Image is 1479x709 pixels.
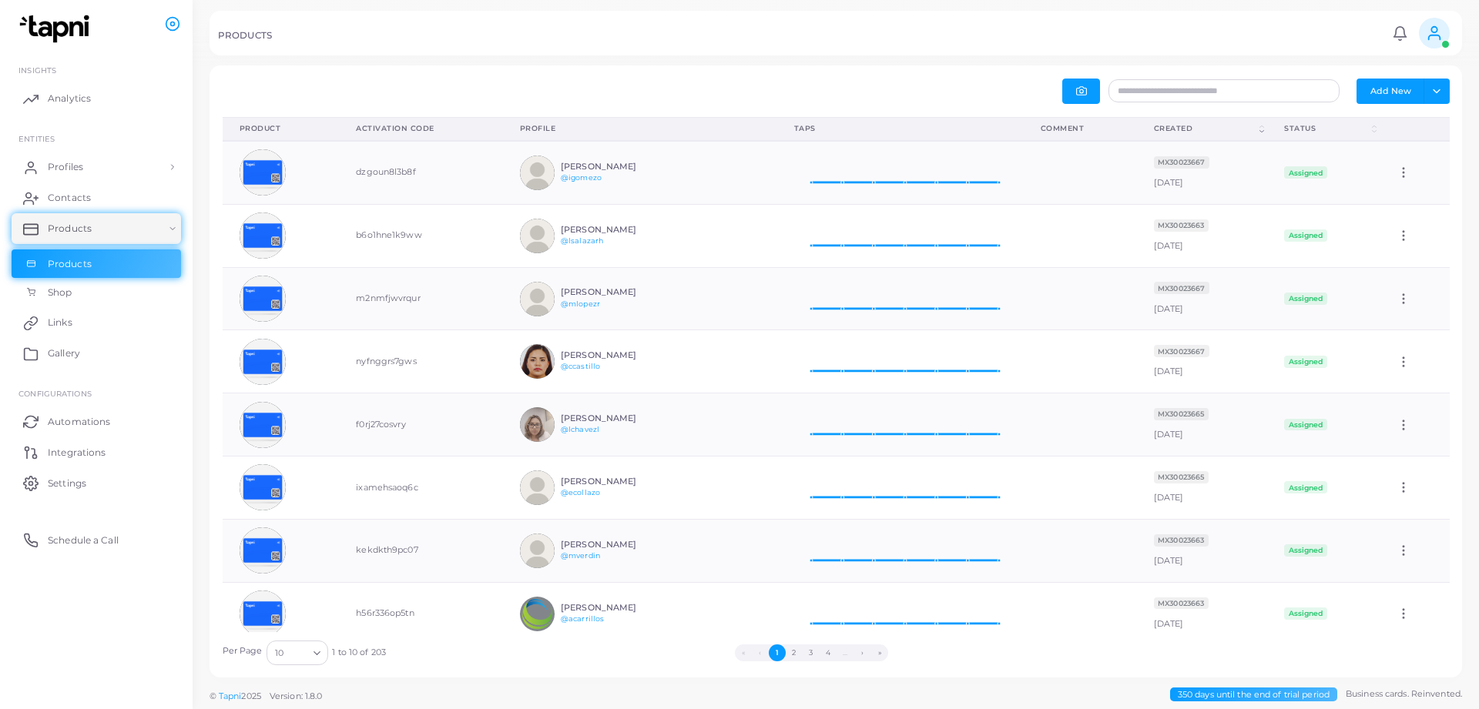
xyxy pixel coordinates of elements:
a: MX30023663 [1154,597,1209,608]
h6: [PERSON_NAME] [561,350,674,360]
span: MX30023663 [1154,597,1209,610]
a: MX30023665 [1154,471,1209,482]
span: Integrations [48,446,106,460]
a: Profiles [12,152,181,182]
td: [DATE] [1137,457,1268,520]
span: Version: 1.8.0 [270,691,323,701]
img: avatar [240,212,286,259]
h5: PRODUCTS [218,30,272,41]
span: Settings [48,477,86,490]
td: [DATE] [1137,519,1268,582]
td: [DATE] [1137,267,1268,330]
a: Links [12,307,181,338]
img: avatar [520,597,555,631]
a: MX30023665 [1154,408,1209,419]
ul: Pagination [386,644,1236,661]
span: Assigned [1284,229,1327,242]
a: Gallery [12,338,181,369]
a: @lchavezl [561,425,599,433]
img: avatar [240,402,286,448]
span: Analytics [48,92,91,105]
img: avatar [240,464,286,510]
span: MX30023665 [1154,408,1209,420]
img: avatar [520,344,555,379]
div: Created [1154,123,1256,134]
td: nyfnggrs7gws [339,330,502,393]
a: MX30023667 [1154,346,1209,356]
a: @acarrillos [561,614,604,623]
span: 2025 [241,690,260,703]
button: Go to last page [871,644,888,661]
span: Assigned [1284,166,1327,179]
a: @mlopezr [561,299,600,308]
img: avatar [520,219,555,253]
img: avatar [520,533,555,568]
button: Go to page 2 [786,644,803,661]
a: MX30023663 [1154,219,1209,230]
button: Go to page 4 [820,644,837,661]
a: @ecollazo [561,488,600,497]
td: dzgoun8l3b8f [339,141,502,204]
span: Contacts [48,191,91,205]
img: avatar [240,527,286,574]
td: m2nmfjwvrqur [339,267,502,330]
a: Analytics [12,83,181,114]
span: Assigned [1284,293,1327,305]
button: Go to next page [854,644,871,661]
td: [DATE] [1137,141,1268,204]
a: Tapni [219,691,242,701]
span: Schedule a Call [48,533,119,547]
span: Profiles [48,160,83,174]
span: Assigned [1284,356,1327,368]
span: Assigned [1284,419,1327,431]
a: logo [14,15,99,43]
h6: [PERSON_NAME] [561,477,674,487]
a: @lsalazarh [561,236,603,245]
span: MX30023667 [1154,282,1209,294]
a: Automations [12,406,181,436]
button: Go to page 3 [803,644,820,661]
span: ENTITIES [18,134,55,143]
span: MX30023667 [1154,156,1209,169]
td: [DATE] [1137,393,1268,457]
h6: [PERSON_NAME] [561,540,674,550]
span: 10 [275,645,283,661]
span: © [210,690,322,703]
div: Product [240,123,323,134]
span: Assigned [1284,607,1327,620]
th: Action [1380,117,1450,141]
h6: [PERSON_NAME] [561,287,674,297]
span: INSIGHTS [18,65,56,75]
a: @igomezo [561,173,602,182]
div: Taps [794,123,1007,134]
img: avatar [240,149,286,196]
td: h56r336op5tn [339,582,502,645]
button: Go to page 1 [769,644,786,661]
img: avatar [520,282,555,316]
button: Add New [1357,79,1424,103]
span: Business cards. Reinvented. [1346,687,1462,701]
span: Automations [48,415,110,429]
a: Contacts [12,182,181,213]
span: 1 to 10 of 203 [332,647,386,659]
span: MX30023663 [1154,534,1209,547]
span: MX30023665 [1154,471,1209,483]
span: Assigned [1284,544,1327,557]
a: @mverdin [561,551,600,560]
a: Shop [12,278,181,307]
a: Settings [12,467,181,498]
h6: [PERSON_NAME] [561,603,674,613]
img: avatar [240,276,286,322]
td: ixamehsaoq6c [339,457,502,520]
label: Per Page [223,645,263,657]
div: Profile [520,123,760,134]
span: Links [48,316,72,329]
a: @ccastillo [561,362,600,370]
span: 350 days until the end of trial period [1170,687,1337,702]
span: Assigned [1284,481,1327,493]
a: MX30023667 [1154,283,1209,293]
span: MX30023667 [1154,345,1209,357]
img: avatar [240,590,286,637]
img: avatar [240,339,286,385]
a: Products [12,249,181,279]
